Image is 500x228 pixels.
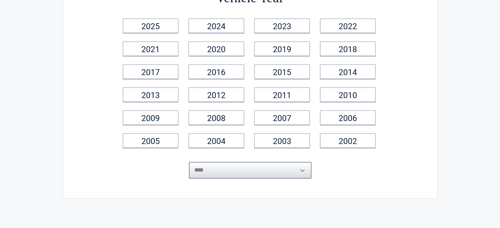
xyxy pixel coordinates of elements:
[123,87,179,102] a: 2013
[123,64,179,79] a: 2017
[188,133,244,148] a: 2004
[123,133,179,148] a: 2005
[123,18,179,33] a: 2025
[254,133,310,148] a: 2003
[254,110,310,125] a: 2007
[254,41,310,56] a: 2019
[254,18,310,33] a: 2023
[188,110,244,125] a: 2008
[188,64,244,79] a: 2016
[320,133,376,148] a: 2002
[320,87,376,102] a: 2010
[123,110,179,125] a: 2009
[254,64,310,79] a: 2015
[320,41,376,56] a: 2018
[254,87,310,102] a: 2011
[320,18,376,33] a: 2022
[188,18,244,33] a: 2024
[320,64,376,79] a: 2014
[188,87,244,102] a: 2012
[123,41,179,56] a: 2021
[320,110,376,125] a: 2006
[188,41,244,56] a: 2020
